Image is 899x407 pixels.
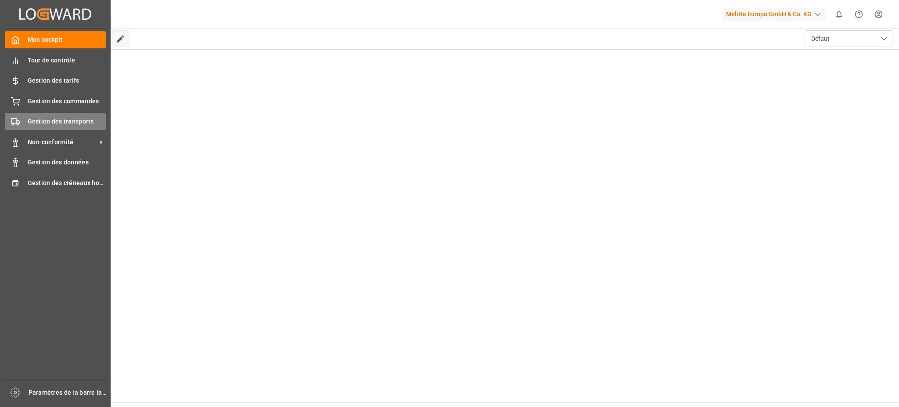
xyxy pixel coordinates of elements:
font: Tour de contrôle [28,57,75,64]
a: Gestion des transports [5,113,106,130]
font: Gestion des créneaux horaires [28,179,116,186]
font: Paramètres de la barre latérale [29,389,120,396]
a: Tour de contrôle [5,51,106,69]
a: Gestion des données [5,154,106,171]
font: Mon cockpit [28,36,63,43]
font: Gestion des transports [28,118,94,125]
a: Gestion des tarifs [5,72,106,89]
button: Centre d'aide [849,4,869,24]
a: Gestion des créneaux horaires [5,174,106,191]
font: Melitta Europa GmbH & Co. KG [726,11,812,18]
button: Melitta Europa GmbH & Co. KG [723,6,829,22]
font: Gestion des commandes [28,98,99,105]
button: ouvrir le menu [805,30,892,47]
font: Défaut [811,35,830,42]
button: afficher 0 nouvelles notifications [829,4,849,24]
a: Mon cockpit [5,31,106,48]
font: Gestion des données [28,159,89,166]
a: Gestion des commandes [5,92,106,109]
font: Non-conformité [28,138,74,145]
font: Gestion des tarifs [28,77,79,84]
